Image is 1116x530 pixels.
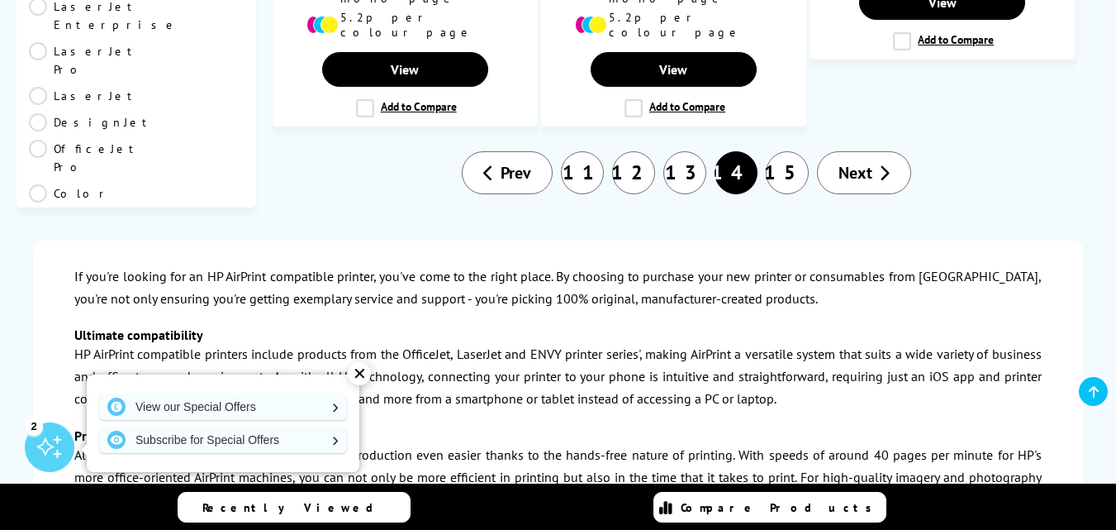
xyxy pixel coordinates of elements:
[462,151,553,194] a: Prev
[501,162,531,184] span: Prev
[575,10,772,40] li: 5.2p per colour page
[202,500,390,515] span: Recently Viewed
[838,162,872,184] span: Next
[766,151,809,194] a: 15
[178,492,411,523] a: Recently Viewed
[29,87,140,105] a: LaserJet
[99,394,347,420] a: View our Special Offers
[681,500,881,515] span: Compare Products
[348,362,371,385] div: ✕
[29,184,178,239] a: Color LaserJet Enterprise
[624,99,725,117] label: Add to Compare
[322,52,488,87] a: View
[29,113,154,131] a: DesignJet
[817,151,911,194] a: Next
[74,327,1042,343] h3: Ultimate compatibility
[74,343,1042,411] p: HP AirPrint compatible printers include products from the OfficeJet, LaserJet and ENVY printer se...
[591,52,757,87] a: View
[356,99,457,117] label: Add to Compare
[561,151,604,194] a: 11
[663,151,706,194] a: 13
[29,140,141,176] a: OfficeJet Pro
[74,427,1042,444] h3: Printers for every style of office
[653,492,886,523] a: Compare Products
[74,265,1042,310] p: If you're looking for an HP AirPrint compatible printer, you've come to the right place. By choos...
[893,32,994,50] label: Add to Compare
[306,10,504,40] li: 5.2p per colour page
[25,417,43,435] div: 2
[612,151,655,194] a: 12
[99,427,347,453] a: Subscribe for Special Offers
[29,42,140,79] a: LaserJet Pro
